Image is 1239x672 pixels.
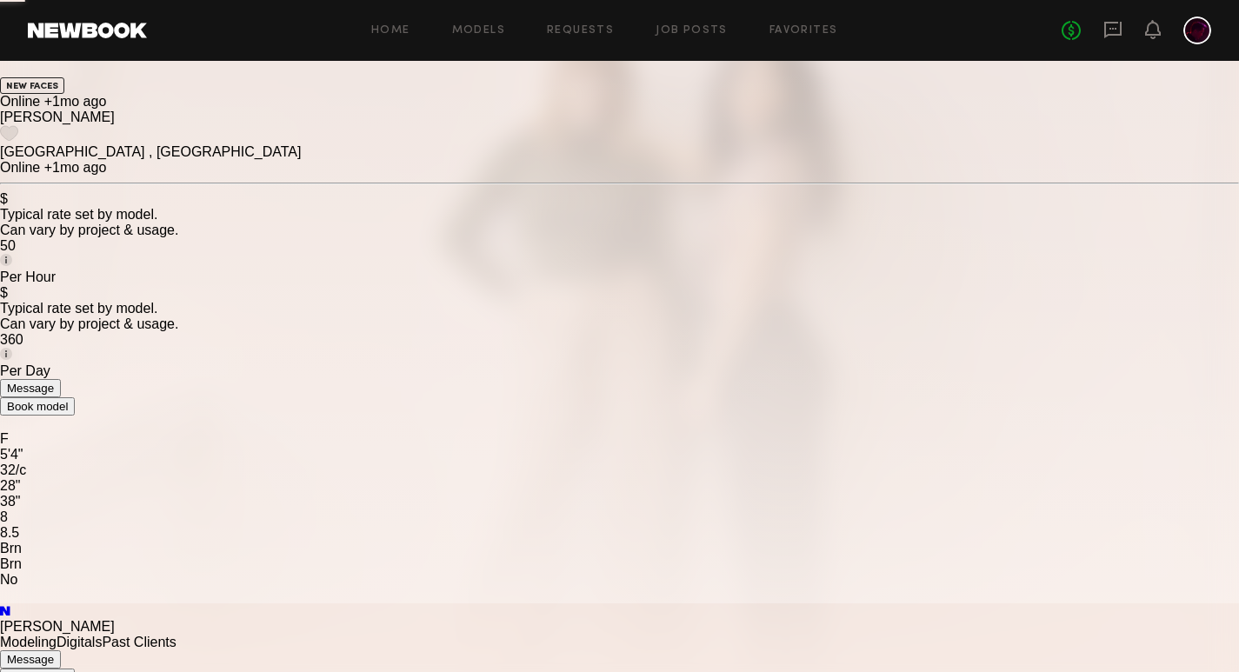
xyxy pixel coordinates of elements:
[769,25,838,37] a: Favorites
[371,25,410,37] a: Home
[452,25,505,37] a: Models
[656,25,728,37] a: Job Posts
[547,25,614,37] a: Requests
[57,635,102,649] a: Digitals
[102,635,176,649] a: Past Clients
